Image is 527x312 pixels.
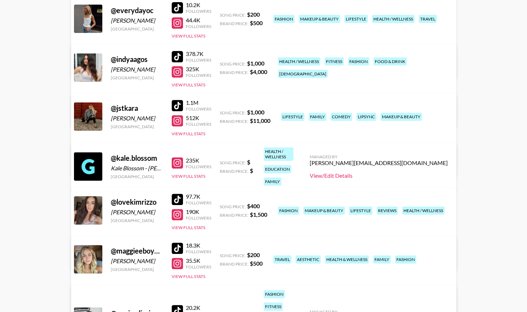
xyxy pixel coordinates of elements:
span: Song Price: [220,253,246,258]
div: lifestyle [281,113,304,121]
button: View Full Stats [172,131,205,136]
div: fashion [348,57,369,66]
div: 18.3K [186,242,211,249]
div: [GEOGRAPHIC_DATA] [111,26,163,32]
div: health / wellness [278,57,320,66]
div: [PERSON_NAME] [111,17,163,24]
div: 378.7K [186,50,211,57]
span: Song Price: [220,204,246,209]
button: View Full Stats [172,274,205,279]
span: Brand Price: [220,169,248,174]
span: Brand Price: [220,21,248,26]
strong: $ 400 [247,203,260,209]
div: fashion [273,15,294,23]
div: health / wellness [264,147,293,161]
button: View Full Stats [172,33,205,39]
div: 235K [186,157,211,164]
strong: $ 200 [247,251,260,258]
div: 20.2K [186,304,211,311]
div: 44.4K [186,17,211,24]
strong: $ [250,167,253,174]
div: Followers [186,121,211,127]
div: [PERSON_NAME][EMAIL_ADDRESS][DOMAIN_NAME] [310,159,448,166]
div: fashion [264,290,285,298]
div: family [264,177,281,186]
div: [PERSON_NAME] [111,257,163,265]
div: 35.5K [186,257,211,264]
div: health / wellness [402,206,445,215]
div: [GEOGRAPHIC_DATA] [111,124,163,129]
strong: $ 1,000 [247,60,264,67]
div: @ everydayoc [111,6,163,15]
div: Followers [186,24,211,29]
div: Followers [186,164,211,169]
strong: $ 1,000 [247,109,264,115]
div: [GEOGRAPHIC_DATA] [111,267,163,272]
span: Brand Price: [220,119,248,124]
span: Brand Price: [220,212,248,218]
div: comedy [331,113,352,121]
div: lipsync [356,113,376,121]
div: travel [273,255,291,263]
div: aesthetic [296,255,321,263]
div: Managed By [310,154,448,159]
span: Brand Price: [220,70,248,75]
div: 97.7K [186,193,211,200]
div: Kale Blossom - [PERSON_NAME] & [PERSON_NAME] [111,165,163,172]
div: fashion [278,206,299,215]
div: makeup & beauty [380,113,422,121]
span: Song Price: [220,160,246,165]
div: [GEOGRAPHIC_DATA] [111,218,163,223]
div: [GEOGRAPHIC_DATA] [111,174,163,179]
a: View/Edit Details [310,172,448,179]
span: Song Price: [220,110,246,115]
strong: $ 1,500 [250,211,267,218]
div: [PERSON_NAME] [111,66,163,73]
div: Followers [186,8,211,14]
div: health / wellness [372,15,414,23]
div: lifestyle [349,206,372,215]
div: fitness [264,302,283,311]
strong: $ 500 [250,19,263,26]
div: family [309,113,326,121]
div: makeup & beauty [299,15,340,23]
div: [DEMOGRAPHIC_DATA] [278,70,328,78]
div: Followers [186,215,211,221]
div: Followers [186,73,211,78]
div: [GEOGRAPHIC_DATA] [111,75,163,80]
div: Followers [186,264,211,270]
div: fashion [395,255,416,263]
div: 190K [186,208,211,215]
strong: $ 200 [247,11,260,18]
div: 1.1M [186,99,211,106]
button: View Full Stats [172,82,205,87]
strong: $ 11,000 [250,117,270,124]
div: reviews [377,206,398,215]
div: makeup & beauty [303,206,345,215]
div: fitness [325,57,344,66]
div: @ jstkara [111,104,163,113]
span: Brand Price: [220,261,248,267]
span: Song Price: [220,61,246,67]
button: View Full Stats [172,225,205,230]
div: Followers [186,57,211,63]
div: Followers [186,249,211,254]
div: lifestyle [344,15,368,23]
span: Song Price: [220,12,246,18]
strong: $ 500 [250,260,263,267]
div: 325K [186,66,211,73]
div: education [264,165,291,173]
div: 10.2K [186,1,211,8]
div: 512K [186,114,211,121]
div: [PERSON_NAME] [111,115,163,122]
strong: $ 4,000 [250,68,267,75]
div: food & drink [373,57,407,66]
div: @ maggieeboynton [111,246,163,255]
div: @ indyaagos [111,55,163,64]
div: travel [419,15,437,23]
div: @ kale.blossom [111,154,163,163]
div: @ lovekimrizzo [111,198,163,206]
div: health & wellness [325,255,369,263]
strong: $ [247,159,250,165]
div: family [373,255,391,263]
